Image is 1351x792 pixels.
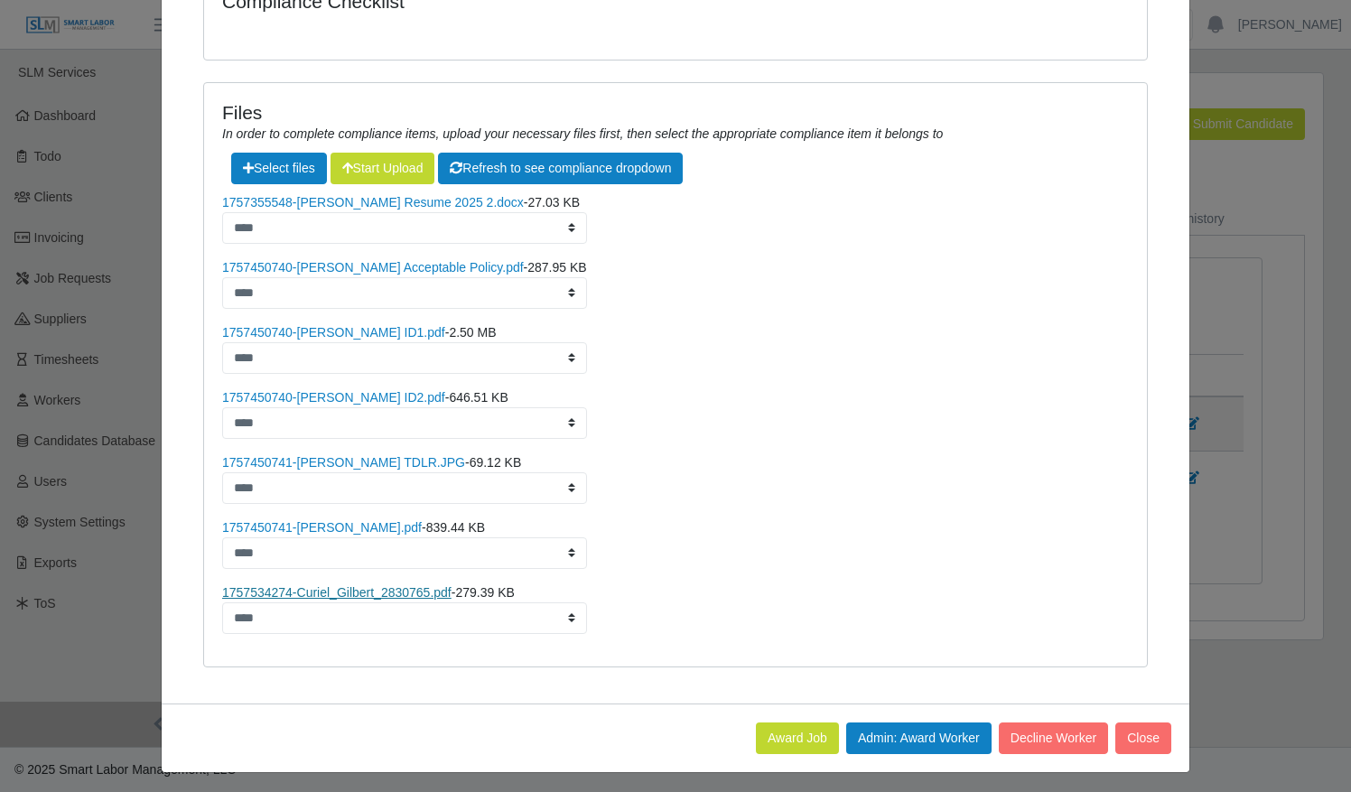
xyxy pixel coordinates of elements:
button: Close [1115,722,1171,754]
button: Decline Worker [999,722,1108,754]
li: - [222,388,1129,439]
span: 279.39 KB [455,585,514,600]
li: - [222,583,1129,634]
button: Admin: Award Worker [846,722,992,754]
a: 1757450740-[PERSON_NAME] Acceptable Policy.pdf [222,260,524,275]
a: 1757450741-[PERSON_NAME] TDLR.JPG [222,455,465,470]
a: 1757355548-[PERSON_NAME] Resume 2025 2.docx [222,195,524,210]
span: Select files [231,153,327,184]
button: Refresh to see compliance dropdown [438,153,683,184]
li: - [222,323,1129,374]
span: 27.03 KB [528,195,581,210]
h4: Files [222,101,1129,124]
button: Award Job [756,722,839,754]
span: 287.95 KB [527,260,586,275]
li: - [222,258,1129,309]
span: 839.44 KB [426,520,485,535]
a: 1757450740-[PERSON_NAME] ID1.pdf [222,325,445,340]
a: 1757450740-[PERSON_NAME] ID2.pdf [222,390,445,405]
li: - [222,453,1129,504]
i: In order to complete compliance items, upload your necessary files first, then select the appropr... [222,126,943,141]
a: 1757450741-[PERSON_NAME].pdf [222,520,422,535]
span: 646.51 KB [449,390,508,405]
li: - [222,193,1129,244]
a: 1757534274-Curiel_Gilbert_2830765.pdf [222,585,452,600]
span: 69.12 KB [470,455,522,470]
li: - [222,518,1129,569]
button: Start Upload [331,153,435,184]
span: 2.50 MB [449,325,496,340]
